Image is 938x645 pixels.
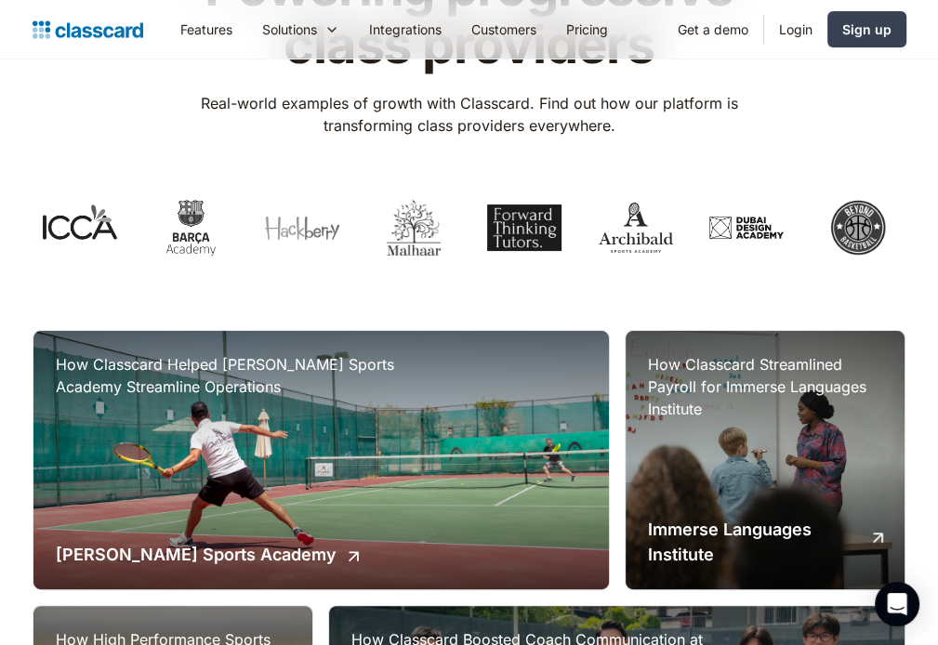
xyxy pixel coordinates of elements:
a: Sign up [827,11,906,47]
a: How Classcard Helped [PERSON_NAME] Sports Academy Streamline Operations[PERSON_NAME] Sports Academy [33,331,609,589]
a: Get a demo [663,8,763,50]
h3: How Classcard Streamlined Payroll for Immerse Languages Institute [648,353,883,420]
a: home [33,17,143,43]
a: Features [165,8,247,50]
h2: [PERSON_NAME] Sports Academy [56,542,337,567]
a: How Classcard Streamlined Payroll for Immerse Languages InstituteImmerse Languages Institute [626,331,905,589]
div: Solutions [247,8,354,50]
a: Integrations [354,8,456,50]
a: Pricing [551,8,623,50]
a: Login [764,8,827,50]
div: Solutions [262,20,317,39]
a: Customers [456,8,551,50]
h3: How Classcard Helped [PERSON_NAME] Sports Academy Streamline Operations [56,353,428,398]
div: Sign up [842,20,892,39]
h2: Immerse Languages Institute [648,517,856,567]
div: Open Intercom Messenger [875,582,919,626]
p: Real-world examples of growth with Classcard. Find out how our platform is transforming class pro... [174,92,764,137]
